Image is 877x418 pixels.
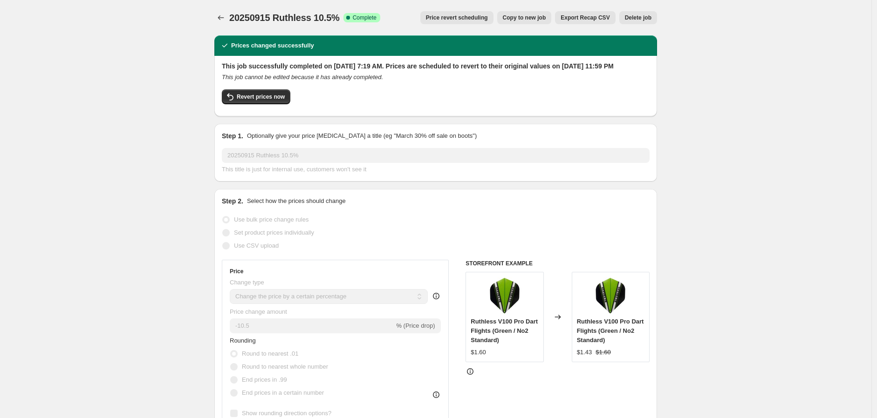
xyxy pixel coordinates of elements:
button: Delete job [619,11,657,24]
span: Show rounding direction options? [242,410,331,417]
input: 30% off holiday sale [222,148,650,163]
span: Complete [353,14,377,21]
span: Export Recap CSV [561,14,610,21]
h2: Step 2. [222,196,243,206]
div: $1.43 [577,348,592,357]
span: 20250915 Ruthless 10.5% [229,13,340,23]
span: Copy to new job [503,14,546,21]
p: Select how the prices should change [247,196,346,206]
span: Rounding [230,337,256,344]
h2: This job successfully completed on [DATE] 7:19 AM. Prices are scheduled to revert to their origin... [222,61,650,71]
h3: Price [230,268,243,275]
div: help [432,291,441,301]
div: $1.60 [471,348,486,357]
span: Delete job [625,14,651,21]
p: Optionally give your price [MEDICAL_DATA] a title (eg "March 30% off sale on boots") [247,131,477,141]
h2: Step 1. [222,131,243,141]
span: Ruthless V100 Pro Dart Flights (Green / No2 Standard) [471,318,538,344]
span: Price revert scheduling [426,14,488,21]
h6: STOREFRONT EXAMPLE [466,260,650,267]
span: Set product prices individually [234,229,314,236]
span: Change type [230,279,264,286]
span: This title is just for internal use, customers won't see it [222,166,366,173]
span: Use CSV upload [234,242,279,249]
h2: Prices changed successfully [231,41,314,50]
span: % (Price drop) [396,322,435,329]
button: Export Recap CSV [555,11,615,24]
i: This job cannot be edited because it has already completed. [222,74,383,81]
span: End prices in .99 [242,376,287,383]
strike: $1.60 [596,348,611,357]
button: Price change jobs [214,11,227,24]
span: Use bulk price change rules [234,216,308,223]
img: rvp-100-05_80x.jpg [592,277,629,314]
span: Round to nearest .01 [242,350,298,357]
input: -15 [230,318,394,333]
span: End prices in a certain number [242,389,324,396]
button: Revert prices now [222,89,290,104]
span: Round to nearest whole number [242,363,328,370]
span: Ruthless V100 Pro Dart Flights (Green / No2 Standard) [577,318,644,344]
span: Revert prices now [237,93,285,101]
button: Copy to new job [497,11,552,24]
button: Price revert scheduling [420,11,493,24]
img: rvp-100-05_80x.jpg [486,277,523,314]
span: Price change amount [230,308,287,315]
